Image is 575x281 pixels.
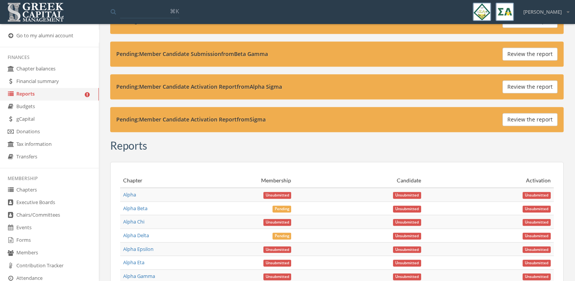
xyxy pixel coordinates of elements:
[263,259,291,266] a: Unsubmitted
[393,273,421,280] span: Unsubmitted
[523,246,551,253] span: Unsubmitted
[123,273,155,279] a: Alpha Gamma
[523,273,551,279] a: Unsubmitted
[393,259,421,266] a: Unsubmitted
[502,80,558,93] button: Review the report
[272,233,291,239] span: Pending
[523,232,551,239] a: Unsubmitted
[523,205,551,212] a: Unsubmitted
[393,191,421,198] a: Unsubmitted
[393,192,421,199] span: Unsubmitted
[393,246,421,252] a: Unsubmitted
[393,219,421,226] span: Unsubmitted
[263,246,291,253] span: Unsubmitted
[263,260,291,267] span: Unsubmitted
[123,232,149,239] a: Alpha Delta
[523,8,562,16] span: [PERSON_NAME]
[523,218,551,225] a: Unsubmitted
[263,273,291,280] span: Unsubmitted
[393,205,421,212] a: Unsubmitted
[263,192,291,199] span: Unsubmitted
[263,191,291,198] a: Unsubmitted
[263,219,291,226] span: Unsubmitted
[263,218,291,225] a: Unsubmitted
[170,7,179,15] span: ⌘K
[427,177,551,184] div: Activation
[123,259,144,266] a: Alpha Eta
[123,191,136,198] a: Alpha
[518,3,569,16] div: [PERSON_NAME]
[393,232,421,239] a: Unsubmitted
[393,233,421,239] span: Unsubmitted
[502,113,558,126] button: Review the report
[110,140,147,152] h3: Reports
[523,219,551,226] span: Unsubmitted
[168,177,291,184] div: Membership
[123,177,162,184] div: Chapter
[523,206,551,212] span: Unsubmitted
[116,50,268,57] strong: Pending: Member Candidate Submission from Beta Gamma
[523,192,551,199] span: Unsubmitted
[502,48,558,61] button: Review the report
[263,273,291,279] a: Unsubmitted
[123,218,144,225] a: Alpha Chi
[123,246,154,252] a: Alpha Epsilon
[116,83,282,90] strong: Pending: Member Candidate Activation Report from Alpha Sigma
[272,232,291,239] a: Pending
[393,260,421,267] span: Unsubmitted
[263,246,291,252] a: Unsubmitted
[523,273,551,280] span: Unsubmitted
[297,177,421,184] div: Candidate
[523,246,551,252] a: Unsubmitted
[116,116,266,123] strong: Pending: Member Candidate Activation Report from Sigma
[272,206,291,212] span: Pending
[393,273,421,279] a: Unsubmitted
[523,191,551,198] a: Unsubmitted
[523,259,551,266] a: Unsubmitted
[393,206,421,212] span: Unsubmitted
[393,246,421,253] span: Unsubmitted
[123,205,147,212] a: Alpha Beta
[523,233,551,239] span: Unsubmitted
[523,260,551,267] span: Unsubmitted
[272,205,291,212] a: Pending
[393,218,421,225] a: Unsubmitted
